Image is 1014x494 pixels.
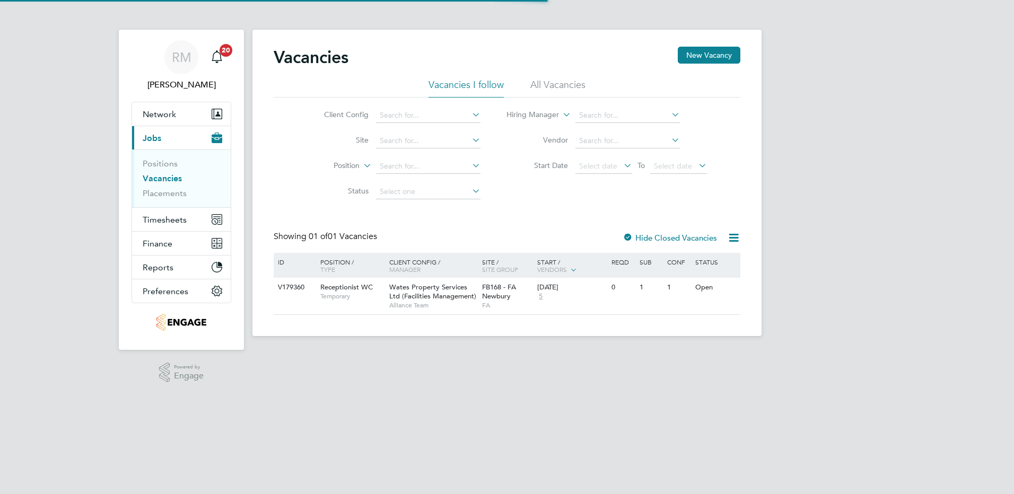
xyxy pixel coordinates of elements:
[634,158,648,172] span: To
[665,253,692,271] div: Conf
[537,265,567,274] span: Vendors
[143,188,187,198] a: Placements
[308,186,369,196] label: Status
[132,208,231,231] button: Timesheets
[637,278,665,297] div: 1
[320,265,335,274] span: Type
[609,278,636,297] div: 0
[206,40,228,74] a: 20
[132,102,231,126] button: Network
[132,255,231,279] button: Reports
[482,283,516,301] span: FB168 - FA Newbury
[172,50,191,64] span: RM
[389,283,476,301] span: Wates Property Services Ltd (Facilities Management)
[308,135,369,145] label: Site
[132,314,231,331] a: Go to home page
[143,109,176,119] span: Network
[482,265,518,274] span: Site Group
[174,363,204,372] span: Powered by
[575,134,680,148] input: Search for...
[429,78,504,98] li: Vacancies I follow
[575,108,680,123] input: Search for...
[376,134,480,148] input: Search for...
[309,231,377,242] span: 01 Vacancies
[132,232,231,255] button: Finance
[479,253,535,278] div: Site /
[309,231,328,242] span: 01 of
[693,278,739,297] div: Open
[623,233,717,243] label: Hide Closed Vacancies
[156,314,206,331] img: e-personnel-logo-retina.png
[220,44,232,57] span: 20
[143,239,172,249] span: Finance
[320,283,373,292] span: Receptionist WC
[507,161,568,170] label: Start Date
[312,253,387,278] div: Position /
[132,40,231,91] a: RM[PERSON_NAME]
[143,215,187,225] span: Timesheets
[665,278,692,297] div: 1
[389,265,421,274] span: Manager
[143,286,188,296] span: Preferences
[498,110,559,120] label: Hiring Manager
[507,135,568,145] label: Vendor
[637,253,665,271] div: Sub
[174,372,204,381] span: Engage
[119,30,244,350] nav: Main navigation
[387,253,479,278] div: Client Config /
[609,253,636,271] div: Reqd
[376,159,480,174] input: Search for...
[132,149,231,207] div: Jobs
[143,133,161,143] span: Jobs
[143,173,182,183] a: Vacancies
[143,158,178,169] a: Positions
[693,253,739,271] div: Status
[143,262,173,272] span: Reports
[275,253,312,271] div: ID
[537,292,544,301] span: 5
[274,47,348,68] h2: Vacancies
[274,231,379,242] div: Showing
[132,126,231,149] button: Jobs
[482,301,532,310] span: FA
[132,78,231,91] span: Rachel McIntosh
[159,363,204,383] a: Powered byEngage
[535,253,609,279] div: Start /
[654,161,692,171] span: Select date
[579,161,617,171] span: Select date
[530,78,585,98] li: All Vacancies
[376,184,480,199] input: Select one
[320,292,384,301] span: Temporary
[132,279,231,303] button: Preferences
[308,110,369,119] label: Client Config
[389,301,477,310] span: Alliance Team
[275,278,312,297] div: V179360
[376,108,480,123] input: Search for...
[537,283,606,292] div: [DATE]
[299,161,360,171] label: Position
[678,47,740,64] button: New Vacancy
